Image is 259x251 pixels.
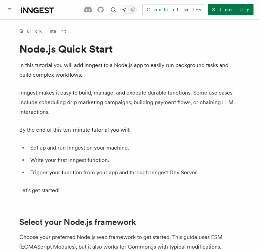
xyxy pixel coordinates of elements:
a: Sign Up [208,4,253,15]
a: Quick start [19,28,66,34]
p: By the end of this ten-minute tutorial you will: [19,125,240,135]
p: Inngest makes it easy to build, manage, and execute durable functions. Some use cases include sch... [19,88,240,117]
p: Let's get started! [19,186,240,195]
button: Toggle dark mode [120,6,137,14]
a: Contact sales [142,4,205,15]
li: Set up and run Inngest on your machine. [28,143,240,153]
h1: Node.js Quick Start [19,43,240,55]
li: Trigger your function from your app and through Inngest Dev Server. [28,168,240,177]
p: In this tutorial you will add Inngest to a Node.js app to easily run background tasks and build c... [19,61,240,80]
a: Select your Node.js framework [19,217,136,227]
button: Find something... [109,6,117,14]
li: Write your first Inngest function. [28,155,240,165]
button: Toggle navigation [6,6,14,14]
